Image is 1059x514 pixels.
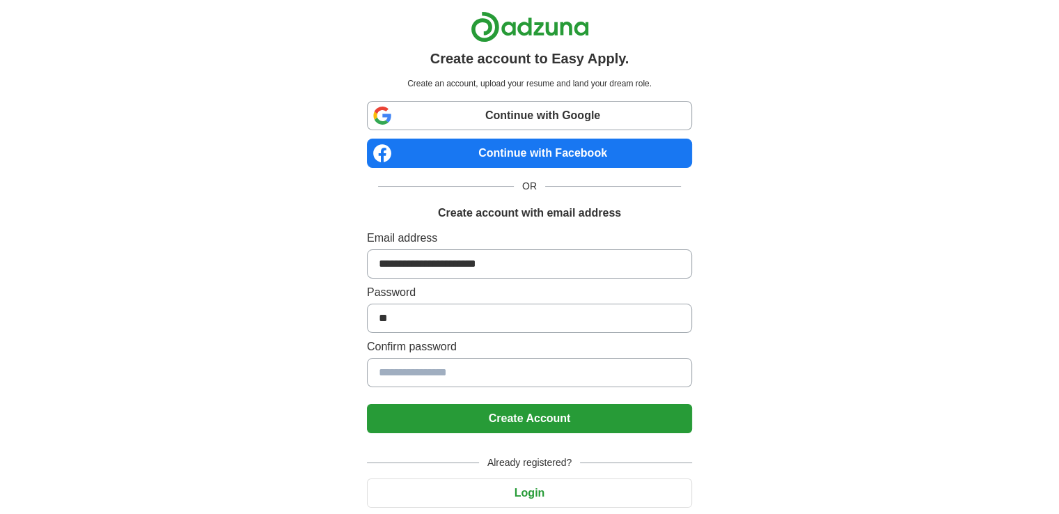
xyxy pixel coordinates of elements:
[367,487,692,499] a: Login
[367,284,692,301] label: Password
[471,11,589,42] img: Adzuna logo
[367,139,692,168] a: Continue with Facebook
[367,478,692,508] button: Login
[438,205,621,221] h1: Create account with email address
[367,101,692,130] a: Continue with Google
[367,404,692,433] button: Create Account
[479,455,580,470] span: Already registered?
[367,230,692,247] label: Email address
[430,48,629,69] h1: Create account to Easy Apply.
[514,179,545,194] span: OR
[370,77,689,90] p: Create an account, upload your resume and land your dream role.
[367,338,692,355] label: Confirm password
